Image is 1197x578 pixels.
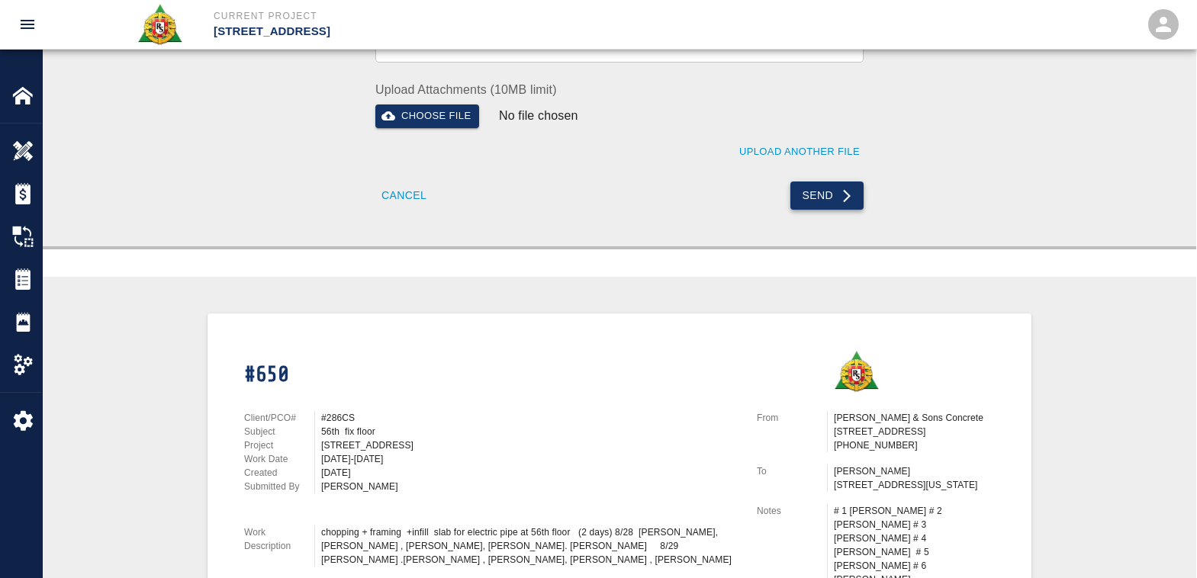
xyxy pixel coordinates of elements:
p: [STREET_ADDRESS][US_STATE] [834,478,995,492]
p: [PERSON_NAME] [834,464,995,478]
button: Upload Another File [735,140,864,164]
p: [PHONE_NUMBER] [834,438,995,452]
button: Cancel [375,181,433,210]
div: [PERSON_NAME] [321,480,738,493]
h1: #650 [244,362,738,389]
p: Project [244,438,314,452]
img: Roger & Sons Concrete [137,3,183,46]
p: Submitted By [244,480,314,493]
div: chopping + framing +infill slab for electric pipe at 56th floor (2 days) 8/28 [PERSON_NAME], [PER... [321,525,738,567]
div: [DATE] [321,466,738,480]
div: [STREET_ADDRESS] [321,438,738,452]
p: No file chosen [499,107,578,125]
div: 56th fix floor [321,425,738,438]
div: #286CS [321,411,738,425]
img: Roger & Sons Concrete [833,350,880,393]
p: To [757,464,827,478]
button: Send [790,181,864,210]
button: Choose file [375,104,479,128]
p: Work Description [244,525,314,553]
label: Upload Attachments (10MB limit) [375,81,864,98]
p: Client/PCO# [244,411,314,425]
iframe: Chat Widget [943,413,1197,578]
p: From [757,411,827,425]
p: [STREET_ADDRESS] [214,23,681,40]
p: Work Date [244,452,314,466]
div: [DATE]-[DATE] [321,452,738,466]
p: Notes [757,504,827,518]
p: Subject [244,425,314,438]
p: Created [244,466,314,480]
p: [PERSON_NAME] & Sons Concrete [834,411,995,425]
p: [STREET_ADDRESS] [834,425,995,438]
p: Current Project [214,9,681,23]
button: open drawer [9,6,46,43]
